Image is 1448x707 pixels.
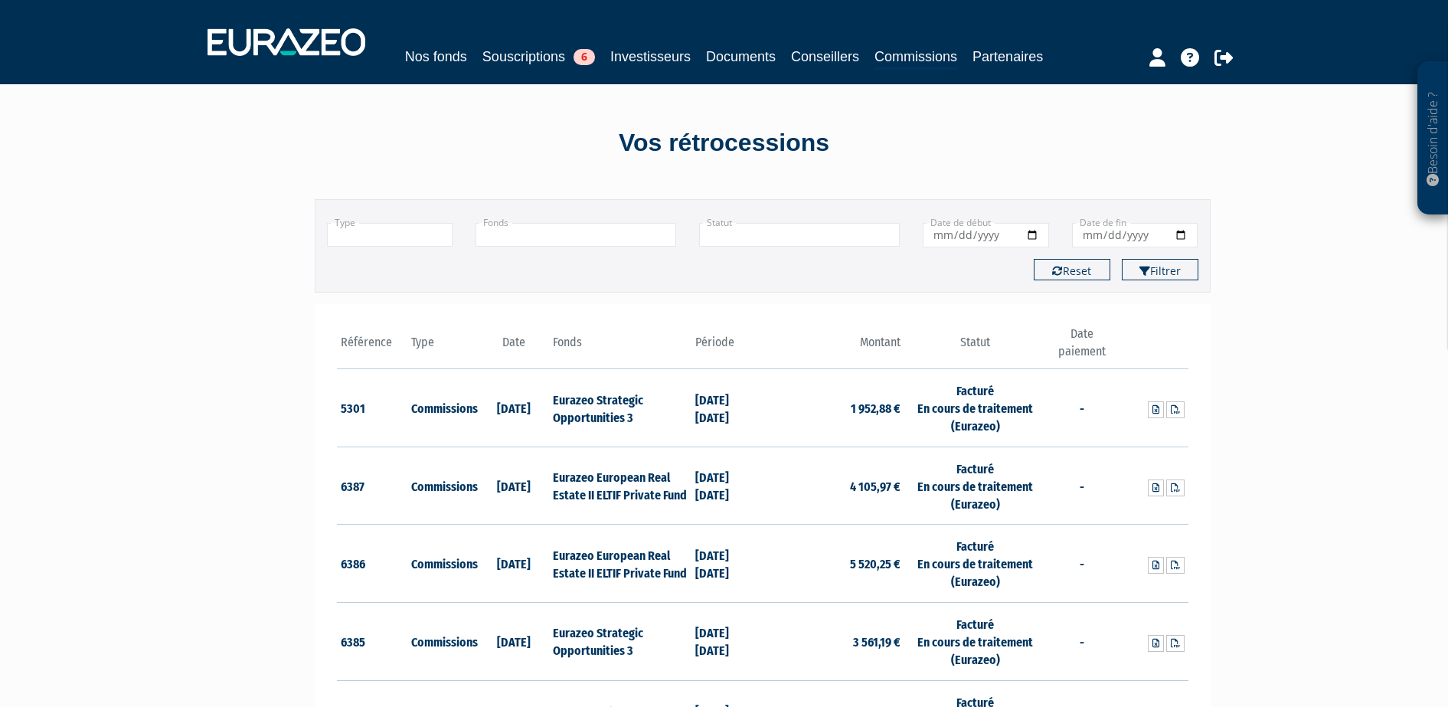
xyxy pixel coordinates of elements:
img: 1732889491-logotype_eurazeo_blanc_rvb.png [208,28,365,56]
td: - [1046,602,1117,680]
th: Date [479,326,550,369]
p: Besoin d'aide ? [1424,70,1442,208]
td: Commissions [407,369,479,447]
td: [DATE] [479,447,550,525]
td: 6387 [337,447,408,525]
td: Eurazeo Strategic Opportunities 3 [549,602,691,680]
td: [DATE] [DATE] [691,369,763,447]
a: Souscriptions6 [482,46,595,67]
td: [DATE] [DATE] [691,525,763,603]
td: Eurazeo Strategic Opportunities 3 [549,369,691,447]
a: Documents [706,46,776,67]
td: Eurazeo European Real Estate II ELTIF Private Fund [549,525,691,603]
td: - [1046,447,1117,525]
th: Montant [763,326,904,369]
div: Vos rétrocessions [288,126,1161,161]
td: 4 105,97 € [763,447,904,525]
button: Reset [1034,259,1110,280]
th: Date paiement [1046,326,1117,369]
td: [DATE] [479,525,550,603]
td: Facturé En cours de traitement (Eurazeo) [904,447,1046,525]
td: [DATE] [DATE] [691,447,763,525]
td: 3 561,19 € [763,602,904,680]
th: Statut [904,326,1046,369]
td: Commissions [407,525,479,603]
td: 5 520,25 € [763,525,904,603]
td: Facturé En cours de traitement (Eurazeo) [904,602,1046,680]
a: Partenaires [972,46,1043,67]
button: Filtrer [1122,259,1198,280]
a: Investisseurs [610,46,691,67]
td: Commissions [407,602,479,680]
a: Commissions [874,46,957,70]
th: Période [691,326,763,369]
td: - [1046,369,1117,447]
td: Commissions [407,447,479,525]
a: Nos fonds [405,46,467,67]
td: 6386 [337,525,408,603]
td: [DATE] [479,602,550,680]
th: Référence [337,326,408,369]
td: Facturé En cours de traitement (Eurazeo) [904,525,1046,603]
th: Type [407,326,479,369]
span: 6 [574,49,595,65]
a: Conseillers [791,46,859,67]
td: 6385 [337,602,408,680]
td: Facturé En cours de traitement (Eurazeo) [904,369,1046,447]
td: 5301 [337,369,408,447]
td: [DATE] [DATE] [691,602,763,680]
td: [DATE] [479,369,550,447]
td: Eurazeo European Real Estate II ELTIF Private Fund [549,447,691,525]
th: Fonds [549,326,691,369]
td: 1 952,88 € [763,369,904,447]
td: - [1046,525,1117,603]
